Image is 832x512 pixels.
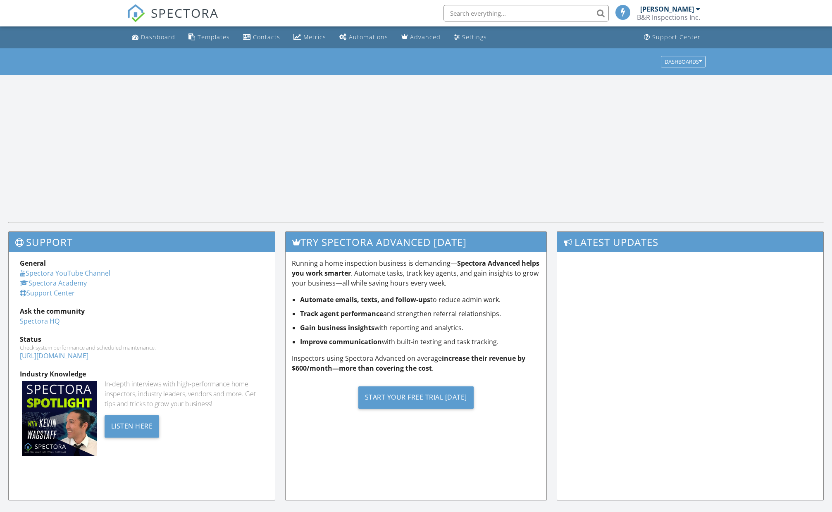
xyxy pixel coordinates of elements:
[105,421,160,430] a: Listen Here
[641,30,704,45] a: Support Center
[300,323,541,333] li: with reporting and analytics.
[300,309,383,318] strong: Track agent performance
[253,33,280,41] div: Contacts
[358,386,474,409] div: Start Your Free Trial [DATE]
[652,33,701,41] div: Support Center
[451,30,490,45] a: Settings
[141,33,175,41] div: Dashboard
[9,232,275,252] h3: Support
[300,295,541,305] li: to reduce admin work.
[185,30,233,45] a: Templates
[20,351,88,360] a: [URL][DOMAIN_NAME]
[300,323,374,332] strong: Gain business insights
[127,4,145,22] img: The Best Home Inspection Software - Spectora
[129,30,179,45] a: Dashboard
[20,279,87,288] a: Spectora Academy
[398,30,444,45] a: Advanced
[661,56,706,67] button: Dashboards
[410,33,441,41] div: Advanced
[105,415,160,438] div: Listen Here
[336,30,391,45] a: Automations (Basic)
[20,269,110,278] a: Spectora YouTube Channel
[443,5,609,21] input: Search everything...
[300,295,430,304] strong: Automate emails, texts, and follow-ups
[303,33,326,41] div: Metrics
[240,30,284,45] a: Contacts
[292,380,541,415] a: Start Your Free Trial [DATE]
[300,337,382,346] strong: Improve communication
[198,33,230,41] div: Templates
[286,232,547,252] h3: Try spectora advanced [DATE]
[557,232,823,252] h3: Latest Updates
[105,379,264,409] div: In-depth interviews with high-performance home inspectors, industry leaders, vendors and more. Ge...
[20,259,46,268] strong: General
[20,344,264,351] div: Check system performance and scheduled maintenance.
[20,306,264,316] div: Ask the community
[640,5,694,13] div: [PERSON_NAME]
[300,337,541,347] li: with built-in texting and task tracking.
[349,33,388,41] div: Automations
[300,309,541,319] li: and strengthen referral relationships.
[20,334,264,344] div: Status
[20,288,75,298] a: Support Center
[637,13,700,21] div: B&R Inspections Inc.
[665,59,702,64] div: Dashboards
[462,33,487,41] div: Settings
[292,259,539,278] strong: Spectora Advanced helps you work smarter
[290,30,329,45] a: Metrics
[22,381,97,456] img: Spectoraspolightmain
[127,11,219,29] a: SPECTORA
[20,369,264,379] div: Industry Knowledge
[20,317,60,326] a: Spectora HQ
[151,4,219,21] span: SPECTORA
[292,354,525,373] strong: increase their revenue by $600/month—more than covering the cost
[292,258,541,288] p: Running a home inspection business is demanding— . Automate tasks, track key agents, and gain ins...
[292,353,541,373] p: Inspectors using Spectora Advanced on average .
